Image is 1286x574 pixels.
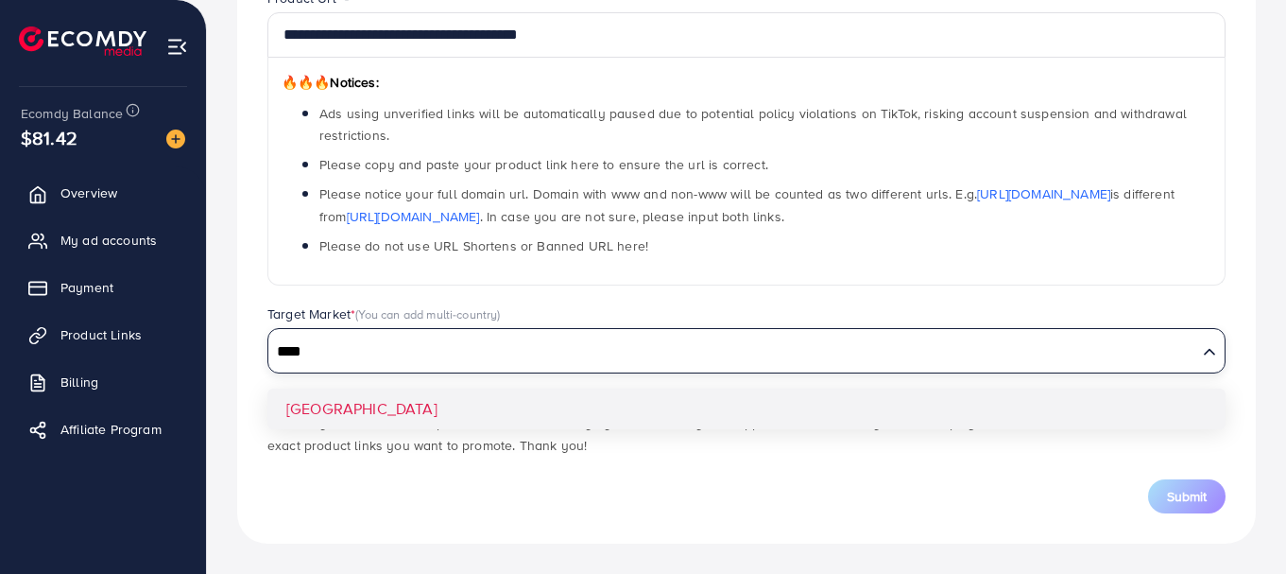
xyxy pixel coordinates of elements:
[1167,487,1207,506] span: Submit
[60,420,162,439] span: Affiliate Program
[60,373,98,391] span: Billing
[1206,489,1272,560] iframe: Chat
[14,410,192,448] a: Affiliate Program
[347,207,480,226] a: [URL][DOMAIN_NAME]
[60,278,113,297] span: Payment
[19,26,146,56] img: logo
[267,411,1226,457] p: *Note: If you use unverified product links, the Ecomdy system will notify the support team to rev...
[319,236,648,255] span: Please do not use URL Shortens or Banned URL here!
[282,73,379,92] span: Notices:
[14,363,192,401] a: Billing
[282,73,330,92] span: 🔥🔥🔥
[1148,479,1226,513] button: Submit
[21,124,77,151] span: $81.42
[14,221,192,259] a: My ad accounts
[267,304,501,323] label: Target Market
[60,183,117,202] span: Overview
[166,130,185,148] img: image
[355,305,500,322] span: (You can add multi-country)
[14,316,192,354] a: Product Links
[319,104,1187,145] span: Ads using unverified links will be automatically paused due to potential policy violations on Tik...
[14,269,192,306] a: Payment
[60,325,142,344] span: Product Links
[60,231,157,250] span: My ad accounts
[14,174,192,212] a: Overview
[21,104,123,123] span: Ecomdy Balance
[319,184,1175,225] span: Please notice your full domain url. Domain with www and non-www will be counted as two different ...
[166,36,188,58] img: menu
[319,155,768,174] span: Please copy and paste your product link here to ensure the url is correct.
[267,328,1226,374] div: Search for option
[267,389,1226,429] li: [GEOGRAPHIC_DATA]
[977,184,1110,203] a: [URL][DOMAIN_NAME]
[270,338,1195,367] input: Search for option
